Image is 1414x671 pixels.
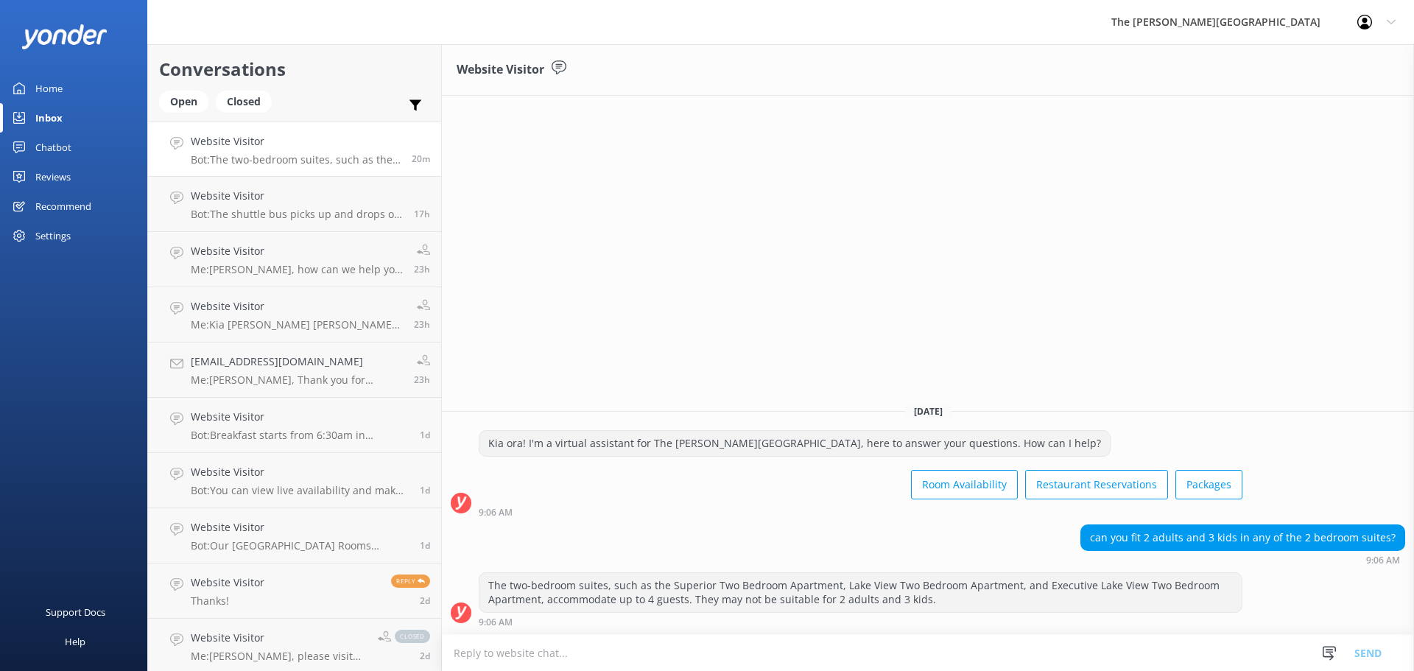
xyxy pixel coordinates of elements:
strong: 9:06 AM [479,508,513,517]
strong: 9:06 AM [479,618,513,627]
span: Reply [391,575,430,588]
div: Open [159,91,208,113]
a: Website VisitorThanks!Reply2d [148,563,441,619]
h4: Website Visitor [191,243,403,259]
a: Website VisitorMe:[PERSON_NAME], how can we help you [DATE]? If you would like to contact recepti... [148,232,441,287]
p: Bot: Our [GEOGRAPHIC_DATA] Rooms interconnect with Lakeview 2 Bedroom Apartments, perfect for lar... [191,539,409,552]
div: 09:06am 16-Aug-2025 (UTC +12:00) Pacific/Auckland [1080,555,1405,565]
h4: Website Visitor [191,298,403,315]
p: Me: [PERSON_NAME], Thank you for choosing The [PERSON_NAME] Hotel for your stay in [GEOGRAPHIC_DA... [191,373,403,387]
h4: Website Visitor [191,630,367,646]
h4: Website Visitor [191,188,403,204]
span: 09:41am 15-Aug-2025 (UTC +12:00) Pacific/Auckland [414,318,430,331]
div: Chatbot [35,133,71,162]
div: The two-bedroom suites, such as the Superior Two Bedroom Apartment, Lake View Two Bedroom Apartme... [479,573,1242,612]
h4: [EMAIL_ADDRESS][DOMAIN_NAME] [191,354,403,370]
h4: Website Visitor [191,409,409,425]
a: Website VisitorBot:The two-bedroom suites, such as the Superior Two Bedroom Apartment, Lake View ... [148,122,441,177]
span: 04:35pm 14-Aug-2025 (UTC +12:00) Pacific/Auckland [420,429,430,441]
div: Support Docs [46,597,105,627]
p: Bot: The shuttle bus picks up and drops off outside the [PERSON_NAME][GEOGRAPHIC_DATA], [STREET_A... [191,208,403,221]
a: [EMAIL_ADDRESS][DOMAIN_NAME]Me:[PERSON_NAME], Thank you for choosing The [PERSON_NAME] Hotel for ... [148,342,441,398]
p: Me: [PERSON_NAME], please visit ou website and head to "Food & Wine" to see our set menus. [191,650,367,663]
div: Recommend [35,192,91,221]
a: Closed [216,93,279,109]
h4: Website Visitor [191,575,264,591]
div: Closed [216,91,272,113]
p: Thanks! [191,594,264,608]
span: 08:01pm 13-Aug-2025 (UTC +12:00) Pacific/Auckland [420,650,430,662]
p: Bot: Breakfast starts from 6:30am in Summer and Spring, and from 7:00am in Autumn and Winter. We ... [191,429,409,442]
button: Restaurant Reservations [1025,470,1168,499]
div: Kia ora! I'm a virtual assistant for The [PERSON_NAME][GEOGRAPHIC_DATA], here to answer your ques... [479,431,1110,456]
span: 03:35pm 15-Aug-2025 (UTC +12:00) Pacific/Auckland [414,208,430,220]
p: Bot: The two-bedroom suites, such as the Superior Two Bedroom Apartment, Lake View Two Bedroom Ap... [191,153,401,166]
span: 09:06am 16-Aug-2025 (UTC +12:00) Pacific/Auckland [412,152,430,165]
span: 12:25am 14-Aug-2025 (UTC +12:00) Pacific/Auckland [420,594,430,607]
a: Website VisitorBot:Our [GEOGRAPHIC_DATA] Rooms interconnect with Lakeview 2 Bedroom Apartments, p... [148,508,441,563]
p: Me: [PERSON_NAME], how can we help you [DATE]? If you would like to contact reception, feel free ... [191,263,403,276]
h4: Website Visitor [191,464,409,480]
img: yonder-white-logo.png [22,24,107,49]
button: Room Availability [911,470,1018,499]
h4: Website Visitor [191,519,409,535]
button: Packages [1175,470,1242,499]
span: 09:47am 15-Aug-2025 (UTC +12:00) Pacific/Auckland [414,263,430,275]
span: 09:28am 15-Aug-2025 (UTC +12:00) Pacific/Auckland [414,373,430,386]
span: 02:45pm 14-Aug-2025 (UTC +12:00) Pacific/Auckland [420,484,430,496]
div: Inbox [35,103,63,133]
a: Website VisitorMe:Kia [PERSON_NAME] [PERSON_NAME], Thank you for your message. In order to book w... [148,287,441,342]
span: closed [395,630,430,643]
a: Website VisitorBot:Breakfast starts from 6:30am in Summer and Spring, and from 7:00am in Autumn a... [148,398,441,453]
a: Open [159,93,216,109]
a: Website VisitorBot:The shuttle bus picks up and drops off outside the [PERSON_NAME][GEOGRAPHIC_DA... [148,177,441,232]
div: can you fit 2 adults and 3 kids in any of the 2 bedroom suites? [1081,525,1404,550]
div: 09:06am 16-Aug-2025 (UTC +12:00) Pacific/Auckland [479,616,1242,627]
h3: Website Visitor [457,60,544,80]
div: Settings [35,221,71,250]
div: Reviews [35,162,71,192]
div: 09:06am 16-Aug-2025 (UTC +12:00) Pacific/Auckland [479,507,1242,517]
p: Me: Kia [PERSON_NAME] [PERSON_NAME], Thank you for your message. In order to book with a promo co... [191,318,403,331]
p: Bot: You can view live availability and make your reservation online at [URL][DOMAIN_NAME]. [191,484,409,497]
h4: Website Visitor [191,133,401,150]
span: 10:27am 14-Aug-2025 (UTC +12:00) Pacific/Auckland [420,539,430,552]
div: Help [65,627,85,656]
a: Website VisitorBot:You can view live availability and make your reservation online at [URL][DOMAI... [148,453,441,508]
span: [DATE] [905,405,952,418]
div: Home [35,74,63,103]
strong: 9:06 AM [1366,556,1400,565]
h2: Conversations [159,55,430,83]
